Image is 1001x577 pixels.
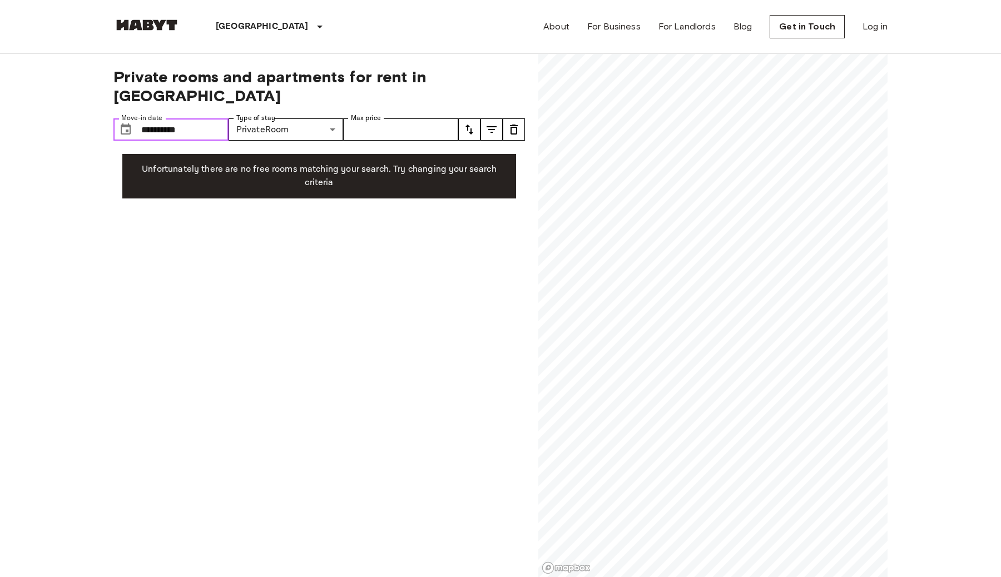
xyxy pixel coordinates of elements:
[113,67,525,105] span: Private rooms and apartments for rent in [GEOGRAPHIC_DATA]
[115,118,137,141] button: Choose date, selected date is 1 Apr 2026
[863,20,888,33] a: Log in
[351,113,381,123] label: Max price
[229,118,344,141] div: PrivateRoom
[542,561,591,574] a: Mapbox logo
[770,15,845,38] a: Get in Touch
[480,118,503,141] button: tune
[458,118,480,141] button: tune
[658,20,716,33] a: For Landlords
[131,163,507,190] p: Unfortunately there are no free rooms matching your search. Try changing your search criteria
[113,19,180,31] img: Habyt
[734,20,752,33] a: Blog
[587,20,641,33] a: For Business
[216,20,309,33] p: [GEOGRAPHIC_DATA]
[236,113,275,123] label: Type of stay
[121,113,162,123] label: Move-in date
[543,20,569,33] a: About
[503,118,525,141] button: tune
